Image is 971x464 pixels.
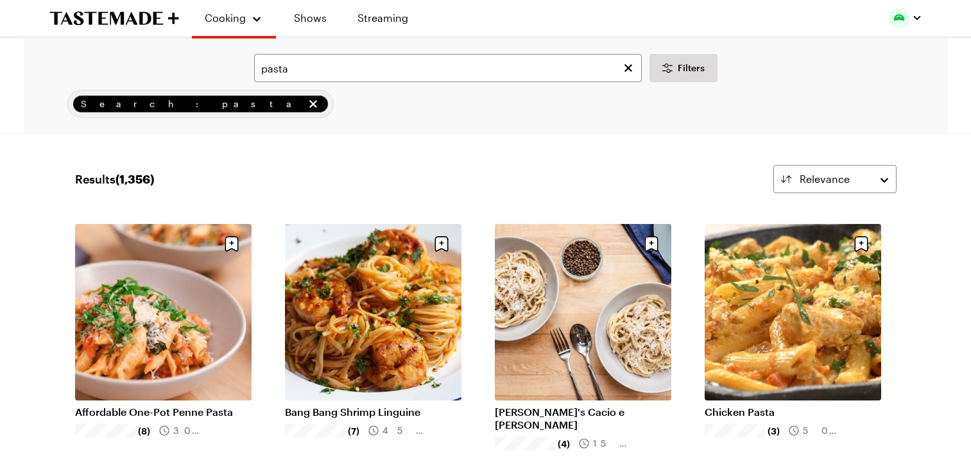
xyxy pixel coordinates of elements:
[800,171,850,187] span: Relevance
[889,8,922,28] button: Profile picture
[219,232,244,256] button: Save recipe
[678,62,705,74] span: Filters
[81,97,304,111] span: Search: pasta
[495,406,671,431] a: [PERSON_NAME]'s Cacio e [PERSON_NAME]
[849,232,873,256] button: Save recipe
[49,11,179,26] a: To Tastemade Home Page
[75,170,154,188] span: Results
[773,165,897,193] button: Relevance
[75,406,252,418] a: Affordable One-Pot Penne Pasta
[285,406,461,418] a: Bang Bang Shrimp Linguine
[889,8,909,28] img: Profile picture
[205,12,246,24] span: Cooking
[621,61,635,75] button: Clear search
[639,232,664,256] button: Save recipe
[705,406,881,418] a: Chicken Pasta
[205,5,263,31] button: Cooking
[306,97,320,111] button: remove Search: pasta
[429,232,454,256] button: Save recipe
[649,54,718,82] button: Desktop filters
[116,172,154,186] span: ( 1,356 )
